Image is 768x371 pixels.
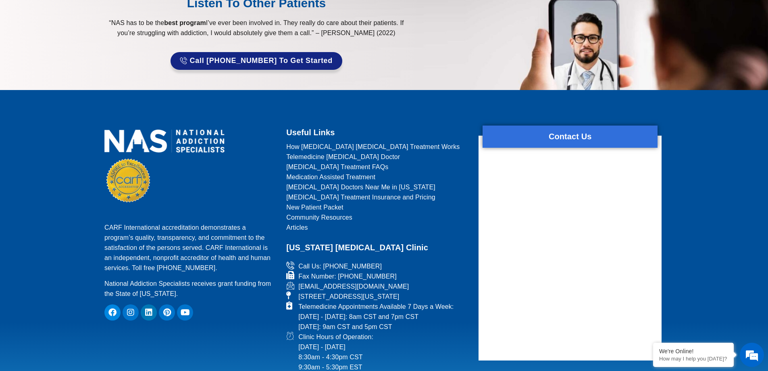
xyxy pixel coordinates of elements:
h2: [US_STATE] [MEDICAL_DATA] Clinic [286,241,468,255]
a: Call [PHONE_NUMBER] to Get Started [171,52,342,70]
span: Fax Number: [PHONE_NUMBER] [296,271,397,281]
span: How [MEDICAL_DATA] [MEDICAL_DATA] Treatment Works [286,142,460,152]
h2: Useful Links [286,126,468,140]
span: We're online! [47,102,111,183]
span: [EMAIL_ADDRESS][DOMAIN_NAME] [296,281,409,291]
a: How [MEDICAL_DATA] [MEDICAL_DATA] Treatment Works [286,142,468,152]
p: CARF International accreditation demonstrates a program’s quality, transparency, and commitment t... [104,222,276,273]
div: form widget [479,136,662,361]
span: [MEDICAL_DATA] Treatment FAQs [286,162,388,172]
div: Chat with us now [54,42,148,53]
span: [STREET_ADDRESS][US_STATE] [296,291,399,302]
span: Articles [286,222,308,233]
span: New Patient Packet [286,202,343,212]
a: Call Us: [PHONE_NUMBER] [286,261,468,271]
div: Minimize live chat window [132,4,152,23]
span: Telemedicine Appointments Available 7 Days a Week: [DATE] - [DATE]: 8am CST and 7pm CST [DATE]: 9... [296,302,454,332]
a: Fax Number: [PHONE_NUMBER] [286,271,468,281]
iframe: website contact us form [479,156,662,358]
a: [MEDICAL_DATA] Doctors Near Me in [US_STATE] [286,182,468,192]
div: We're Online! [659,348,728,354]
p: How may I help you today? [659,356,728,362]
span: [MEDICAL_DATA] Treatment Insurance and Pricing [286,192,435,202]
div: Navigation go back [9,42,21,54]
a: [MEDICAL_DATA] Treatment FAQs [286,162,468,172]
a: New Patient Packet [286,202,468,212]
span: [MEDICAL_DATA] Doctors Near Me in [US_STATE] [286,182,435,192]
img: national addiction specialists online suboxone doctors clinic for opioid addiction treatment [104,130,225,153]
p: “NAS has to be the I’ve ever been involved in. They really do care about their patients. If you’r... [100,18,412,38]
a: Telemedicine [MEDICAL_DATA] Doctor [286,152,468,162]
a: Community Resources [286,212,468,222]
h2: Contact Us [483,130,658,144]
a: Articles [286,222,468,233]
span: Call [PHONE_NUMBER] to Get Started [190,57,333,65]
strong: best program [164,19,206,26]
a: [MEDICAL_DATA] Treatment Insurance and Pricing [286,192,468,202]
a: Medication Assisted Treatment [286,172,468,182]
p: National Addiction Specialists receives grant funding from the State of [US_STATE]. [104,279,276,299]
span: Community Resources [286,212,352,222]
span: Telemedicine [MEDICAL_DATA] Doctor [286,152,400,162]
textarea: Type your message and hit 'Enter' [4,220,154,249]
span: Call Us: [PHONE_NUMBER] [296,261,382,271]
span: Medication Assisted Treatment [286,172,375,182]
img: CARF Seal [106,159,150,202]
